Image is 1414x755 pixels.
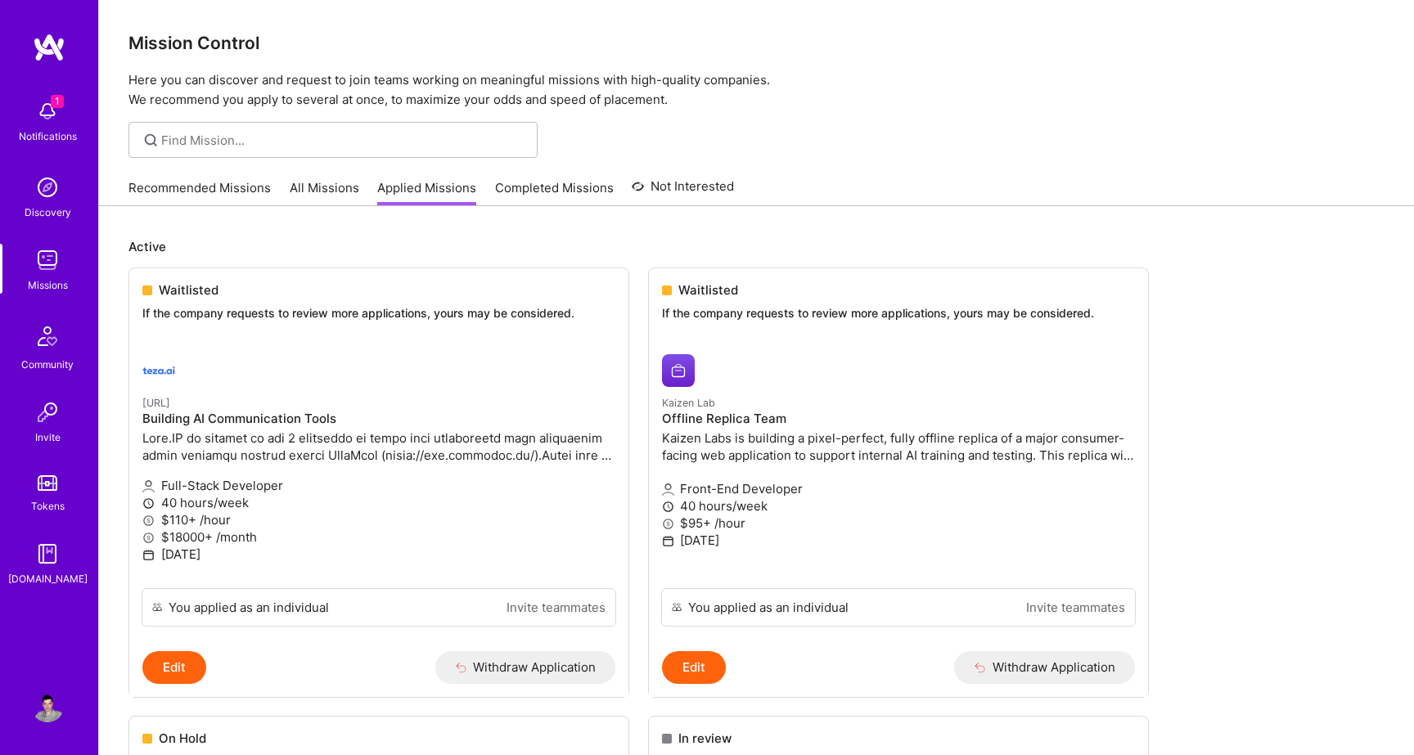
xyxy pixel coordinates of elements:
[142,497,155,510] i: icon Clock
[662,305,1135,321] p: If the company requests to review more applications, yours may be considered.
[662,501,674,513] i: icon Clock
[662,518,674,530] i: icon MoneyGray
[662,397,715,409] small: Kaizen Lab
[142,397,170,409] small: [URL]
[662,535,674,547] i: icon Calendar
[142,477,615,494] p: Full-Stack Developer
[25,204,71,221] div: Discovery
[435,651,616,684] button: Withdraw Application
[128,238,1385,255] p: Active
[27,690,68,722] a: User Avatar
[28,276,68,294] div: Missions
[142,411,615,426] h4: Building AI Communication Tools
[51,95,64,108] span: 1
[31,497,65,515] div: Tokens
[662,354,695,387] img: Kaizen Lab company logo
[142,528,615,546] p: $18000+ /month
[662,480,1135,497] p: Front-End Developer
[678,730,732,747] span: In review
[142,354,175,387] img: teza.ai company logo
[662,483,674,496] i: icon Applicant
[662,429,1135,464] p: Kaizen Labs is building a pixel-perfect, fully offline replica of a major consumer-facing web app...
[662,411,1135,426] h4: Offline Replica Team
[142,511,615,528] p: $110+ /hour
[495,179,614,206] a: Completed Missions
[142,546,615,563] p: [DATE]
[38,475,57,491] img: tokens
[142,515,155,527] i: icon MoneyGray
[142,305,615,321] p: If the company requests to review more applications, yours may be considered.
[33,33,65,62] img: logo
[169,599,329,616] div: You applied as an individual
[8,570,88,587] div: [DOMAIN_NAME]
[128,70,1385,110] p: Here you can discover and request to join teams working on meaningful missions with high-quality ...
[31,396,64,429] img: Invite
[21,356,74,373] div: Community
[128,179,271,206] a: Recommended Missions
[662,651,726,684] button: Edit
[142,131,160,150] i: icon SearchGrey
[31,95,64,128] img: bell
[142,480,155,492] i: icon Applicant
[142,549,155,561] i: icon Calendar
[28,317,67,356] img: Community
[129,341,628,588] a: teza.ai company logo[URL]Building AI Communication ToolsLore.IP do sitamet co adi 2 elitseddo ei ...
[142,429,615,464] p: Lore.IP do sitamet co adi 2 elitseddo ei tempo inci utlaboreetd magn aliquaenim admin veniamqu no...
[31,171,64,204] img: discovery
[19,128,77,145] div: Notifications
[31,690,64,722] img: User Avatar
[35,429,61,446] div: Invite
[159,730,206,747] span: On Hold
[662,532,1135,549] p: [DATE]
[662,515,1135,532] p: $95+ /hour
[290,179,359,206] a: All Missions
[31,537,64,570] img: guide book
[31,244,64,276] img: teamwork
[688,599,849,616] div: You applied as an individual
[678,281,738,299] span: Waitlisted
[142,532,155,544] i: icon MoneyGray
[1026,599,1125,616] a: Invite teammates
[632,177,734,206] a: Not Interested
[161,132,525,149] input: Find Mission...
[142,651,206,684] button: Edit
[649,341,1148,588] a: Kaizen Lab company logoKaizen LabOffline Replica TeamKaizen Labs is building a pixel-perfect, ful...
[377,179,476,206] a: Applied Missions
[954,651,1135,684] button: Withdraw Application
[507,599,606,616] a: Invite teammates
[159,281,218,299] span: Waitlisted
[662,497,1135,515] p: 40 hours/week
[142,494,615,511] p: 40 hours/week
[128,33,1385,53] h3: Mission Control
